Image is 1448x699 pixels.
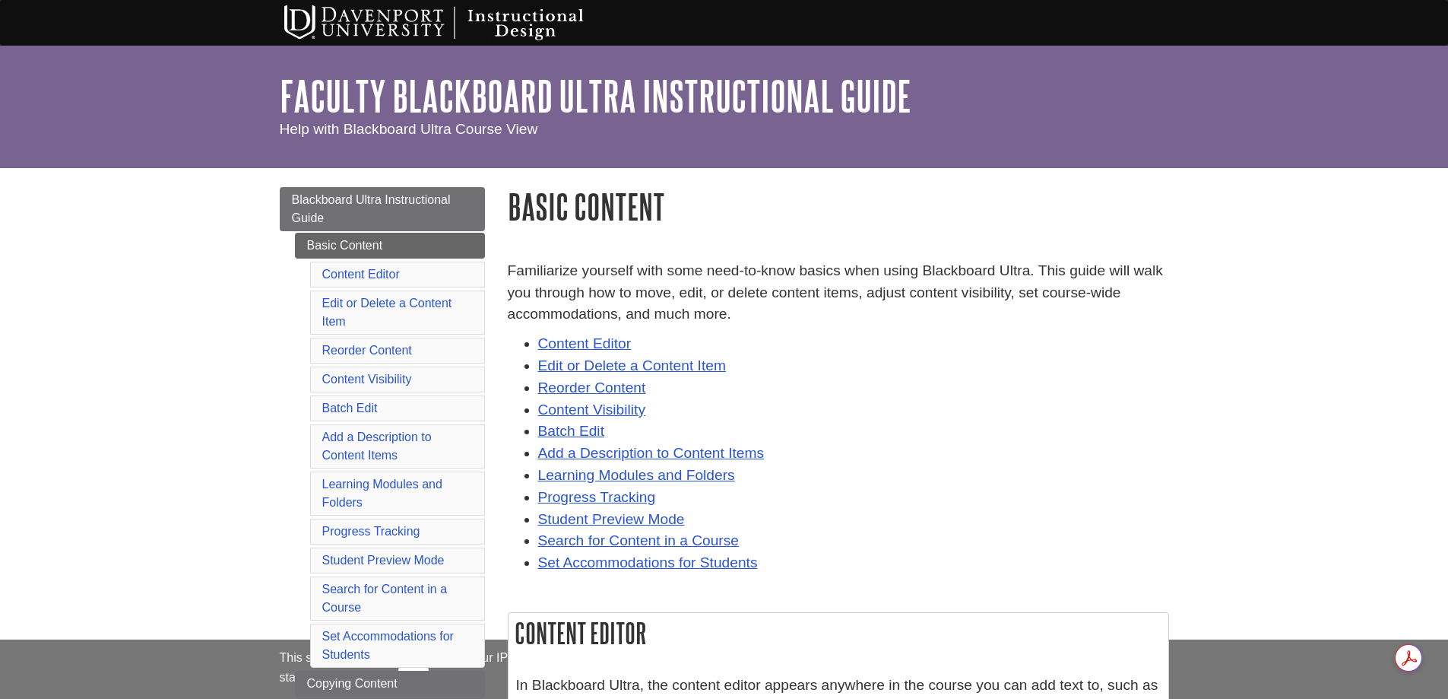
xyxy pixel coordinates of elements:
[508,260,1169,326] p: Familiarize yourself with some need-to-know basics when using Blackboard Ultra. This guide will w...
[538,445,765,461] a: Add a Description to Content Items
[322,554,445,567] a: Student Preview Mode
[280,187,485,231] a: Blackboard Ultra Instructional Guide
[538,423,604,439] a: Batch Edit
[322,431,432,462] a: Add a Description to Content Items
[538,532,740,548] a: Search for Content in a Course
[322,344,412,357] a: Reorder Content
[292,193,451,224] span: Blackboard Ultra Instructional Guide
[295,671,485,697] a: Copying Content
[272,4,637,42] img: Davenport University Instructional Design
[322,525,420,538] a: Progress Tracking
[538,489,656,505] a: Progress Tracking
[538,380,646,396] a: Reorder Content
[538,467,735,483] a: Learning Modules and Folders
[538,511,685,527] a: Student Preview Mode
[538,554,758,570] a: Set Accommodations for Students
[538,402,646,418] a: Content Visibility
[509,613,1168,653] h2: Content Editor
[322,583,448,614] a: Search for Content in a Course
[322,373,412,386] a: Content Visibility
[538,357,726,373] a: Edit or Delete a Content Item
[280,121,538,137] span: Help with Blackboard Ultra Course View
[538,335,632,351] a: Content Editor
[508,187,1169,226] h1: Basic Content
[322,297,452,328] a: Edit or Delete a Content Item
[322,630,454,661] a: Set Accommodations for Students
[280,72,911,119] a: Faculty Blackboard Ultra Instructional Guide
[322,402,378,415] a: Batch Edit
[295,233,485,259] a: Basic Content
[322,478,442,509] a: Learning Modules and Folders
[322,268,400,281] a: Content Editor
